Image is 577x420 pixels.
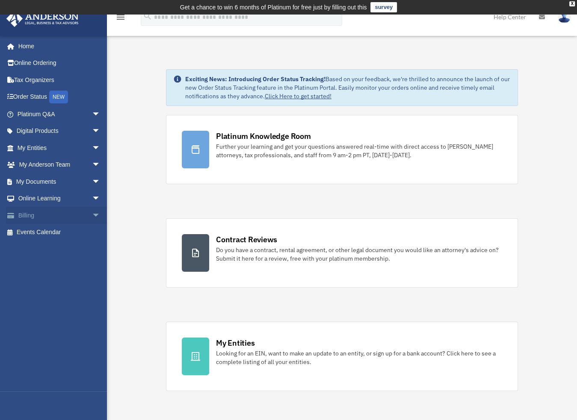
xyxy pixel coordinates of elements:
[180,2,367,12] div: Get a chance to win 6 months of Platinum for free just by filling out this
[92,123,109,140] span: arrow_drop_down
[185,75,511,100] div: Based on your feedback, we're thrilled to announce the launch of our new Order Status Tracking fe...
[166,218,518,288] a: Contract Reviews Do you have a contract, rental agreement, or other legal document you would like...
[115,12,126,22] i: menu
[265,92,331,100] a: Click Here to get started!
[143,12,152,21] i: search
[166,115,518,184] a: Platinum Knowledge Room Further your learning and get your questions answered real-time with dire...
[6,190,113,207] a: Online Learningarrow_drop_down
[6,173,113,190] a: My Documentsarrow_drop_down
[49,91,68,103] div: NEW
[216,234,277,245] div: Contract Reviews
[115,15,126,22] a: menu
[216,338,254,348] div: My Entities
[92,106,109,123] span: arrow_drop_down
[569,1,575,6] div: close
[6,139,113,156] a: My Entitiesarrow_drop_down
[6,106,113,123] a: Platinum Q&Aarrow_drop_down
[6,88,113,106] a: Order StatusNEW
[216,142,502,159] div: Further your learning and get your questions answered real-time with direct access to [PERSON_NAM...
[216,349,502,366] div: Looking for an EIN, want to make an update to an entity, or sign up for a bank account? Click her...
[92,173,109,191] span: arrow_drop_down
[92,207,109,224] span: arrow_drop_down
[6,71,113,88] a: Tax Organizers
[6,207,113,224] a: Billingarrow_drop_down
[6,123,113,140] a: Digital Productsarrow_drop_down
[6,224,113,241] a: Events Calendar
[6,156,113,173] a: My Anderson Teamarrow_drop_down
[92,139,109,157] span: arrow_drop_down
[4,10,81,27] img: Anderson Advisors Platinum Portal
[166,322,518,391] a: My Entities Looking for an EIN, want to make an update to an entity, or sign up for a bank accoun...
[6,38,109,55] a: Home
[6,55,113,72] a: Online Ordering
[216,246,502,263] div: Do you have a contract, rental agreement, or other legal document you would like an attorney's ad...
[185,75,325,83] strong: Exciting News: Introducing Order Status Tracking!
[92,190,109,208] span: arrow_drop_down
[92,156,109,174] span: arrow_drop_down
[370,2,397,12] a: survey
[216,131,311,141] div: Platinum Knowledge Room
[558,11,571,23] img: User Pic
